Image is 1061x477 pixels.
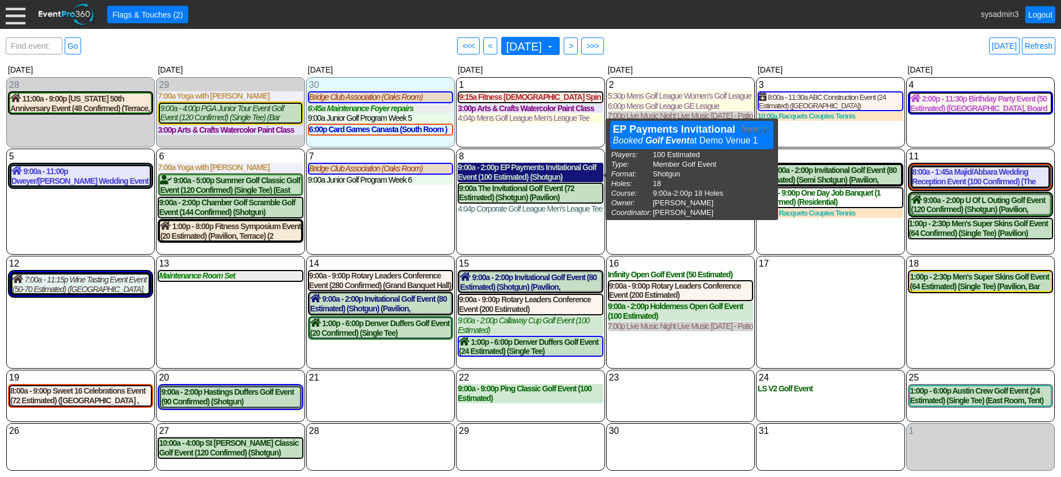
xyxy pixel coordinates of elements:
[504,40,555,52] span: [DATE]
[1025,6,1055,23] a: Logout
[653,189,723,197] td: 9:00a-2:00p 18 Holes
[653,150,723,159] td: 100 Estimated
[459,295,602,314] div: 9:00a - 9:00p Rotary Leaders Conference Event (200 Estimated) ([GEOGRAPHIC_DATA])
[458,150,603,163] div: Show menu
[1022,37,1055,54] a: Refresh
[155,63,305,77] div: [DATE]
[159,198,302,217] div: 9:00a - 2:00p Chamber Golf Scramble Golf Event (144 Confirmed) (Shotgun) ([GEOGRAPHIC_DATA])
[8,425,153,437] div: Show menu
[608,91,753,101] div: 5:30p Mens Golf League Women's Golf League
[309,92,452,102] div: Bridge Club Association (Oaks Room)
[910,272,1051,292] div: 1:00p - 2:30p Men's Super Skins Golf Event (64 Estimated) (Single Tee) (Pavilion, Bar Room)
[611,189,652,197] th: Course:
[755,63,905,77] div: [DATE]
[611,199,652,207] th: Owner:
[158,91,303,101] div: 7:00a Yoga with [PERSON_NAME]
[989,37,1020,54] a: [DATE]
[8,79,153,91] div: Show menu
[10,94,151,113] div: 11:00a - 9:00p [US_STATE] 50th Anniversary Event (48 Confirmed) (Terrace, [GEOGRAPHIC_DATA]) ([GE...
[486,40,494,52] span: <
[653,170,723,178] td: Shotgun
[758,258,903,270] div: Show menu
[608,425,753,437] div: Show menu
[458,79,603,91] div: Show menu
[308,372,453,384] div: Show menu
[158,150,303,163] div: Show menu
[908,425,1053,437] div: Show menu
[910,94,1051,113] div: 2:00p - 11:30p Birthday Party Event (50 Estimated) ([GEOGRAPHIC_DATA], Board Room) (3 Cottage)
[9,38,60,65] span: Find event: enter title
[608,322,753,331] div: 7:00p Live Music Night Live Music [DATE] - Patio Room
[458,104,603,113] div: 3:00p Arts & Crafts Watercolor Paint Class
[584,40,601,52] span: >>>
[608,372,753,384] div: Show menu
[308,175,453,185] div: 9:00a Junior Golf Program Week 6
[606,63,755,77] div: [DATE]
[645,136,690,145] span: Golf Event
[611,160,652,168] th: Type:
[608,111,753,121] div: 7:00p Live Music Night Live Music [DATE] - Patio Room
[37,2,96,27] img: EventPro360
[611,170,652,178] th: Format:
[309,125,452,134] div: 6:00p Card Games Canasta (South Room )
[310,294,451,313] div: 9:00a - 2:00p Invitational Golf Event (80 Estimated) (Shotgun) (Pavilion, [GEOGRAPHIC_DATA]) (1 C...
[458,163,603,182] div: 9:00a - 2:00p EP Payments Invitational Golf Event (100 Estimated) (Shotgun)
[308,79,453,91] div: Show menu
[308,258,453,270] div: Show menu
[610,121,773,149] div: Open
[308,113,453,123] div: 9:00a Junior Golf Program Week 5
[906,63,1055,77] div: [DATE]
[65,37,81,54] a: Go
[460,40,477,52] span: <<<
[458,316,603,335] div: 9:00a - 2:00p Callaway Cup Golf Event (100 Estimated)
[160,175,301,195] div: 9:00a - 5:00p Summer Golf Classic Golf Event (120 Confirmed) (Single Tee) (East Room, West Room)
[8,258,153,270] div: Show menu
[908,150,1053,163] div: Show menu
[608,102,753,111] div: 6:00p Mens Golf League GE League
[308,425,453,437] div: Show menu
[306,63,455,77] div: [DATE]
[12,275,149,294] div: 7:00a - 11:15p Wine Tasting Event Event (50-70 Estimated) ([GEOGRAPHIC_DATA], [GEOGRAPHIC_DATA], ...
[653,160,723,168] td: Member Golf Event
[760,165,901,184] div: 9:00a - 2:00p Invitational Golf Event (80 Estimated) (Semi Shotgun) (Pavilion, [GEOGRAPHIC_DATA])...
[653,208,723,217] td: [PERSON_NAME]
[158,125,303,135] div: 3:00p Arts & Crafts Watercolor Paint Class
[458,204,603,214] div: 4:04p Corporate Golf League Men's League Tee Times
[158,163,303,172] div: 7:00a Yoga with [PERSON_NAME]
[613,136,643,145] span: Booked
[459,184,602,203] div: 9:00a The Invitational Golf Event (72 Estimated) (Shotgun) (Pavilion)
[609,281,752,301] div: 9:00a - 9:00p Rotary Leaders Conference Event (200 Estimated) ([GEOGRAPHIC_DATA])
[459,92,602,102] div: 9:15a Fitness [DEMOGRAPHIC_DATA] Spin Class (Pavilion)
[8,150,153,163] div: Show menu
[158,425,303,437] div: Show menu
[110,9,185,20] span: Flags & Touches (2)
[308,150,453,163] div: Show menu
[11,166,150,185] div: 9:00a - 11:00p Dweyer/[PERSON_NAME] Wedding Event (120 Estimated) ([GEOGRAPHIC_DATA], [GEOGRAPHIC...
[653,179,723,188] td: 18
[758,150,903,163] div: Show menu
[567,40,575,52] span: >
[758,79,903,91] div: Show menu
[458,258,603,270] div: Show menu
[758,425,903,437] div: Show menu
[308,104,453,113] div: 6:45a Maintenance Foyer repairs
[10,386,151,406] div: 8:00a - 9:00p Sweet 16 Celebrations Event (72 Estimated) ([GEOGRAPHIC_DATA] , Pavilion)
[908,79,1053,91] div: Show menu
[653,199,723,207] td: [PERSON_NAME]
[161,387,299,407] div: 9:00a - 2:00p Hastings Duffers Golf Event (90 Confirmed) (Shotgun) ([GEOGRAPHIC_DATA], [GEOGRAPHI...
[455,63,605,77] div: [DATE]
[158,79,303,91] div: Show menu
[611,208,652,217] th: Coordinator:
[458,384,603,403] div: 9:00a - 9:00p Ping Classic Golf Event (100 Estimated)
[159,271,302,281] div: Maintenance Room Set ([GEOGRAPHIC_DATA])
[160,221,301,240] div: 1:00p - 8:00p Fitness Symposium Event (20 Estimated) (Pavilion, Terrace) (2 Cottage, 1 Pool Villa...
[160,104,301,123] div: 9:00a - 4:00p PGA Junior Tour Event Golf Event (120 Confirmed) (Single Tee) (Bar Room, Pavilion)
[741,125,770,134] img: This event has a customer account on foreUP
[912,167,1049,187] div: 8:00a - 1:45a Majid/Abbara Wedding Reception Event (100 Confirmed) (The [GEOGRAPHIC_DATA], [GEOGR...
[158,258,303,270] div: Show menu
